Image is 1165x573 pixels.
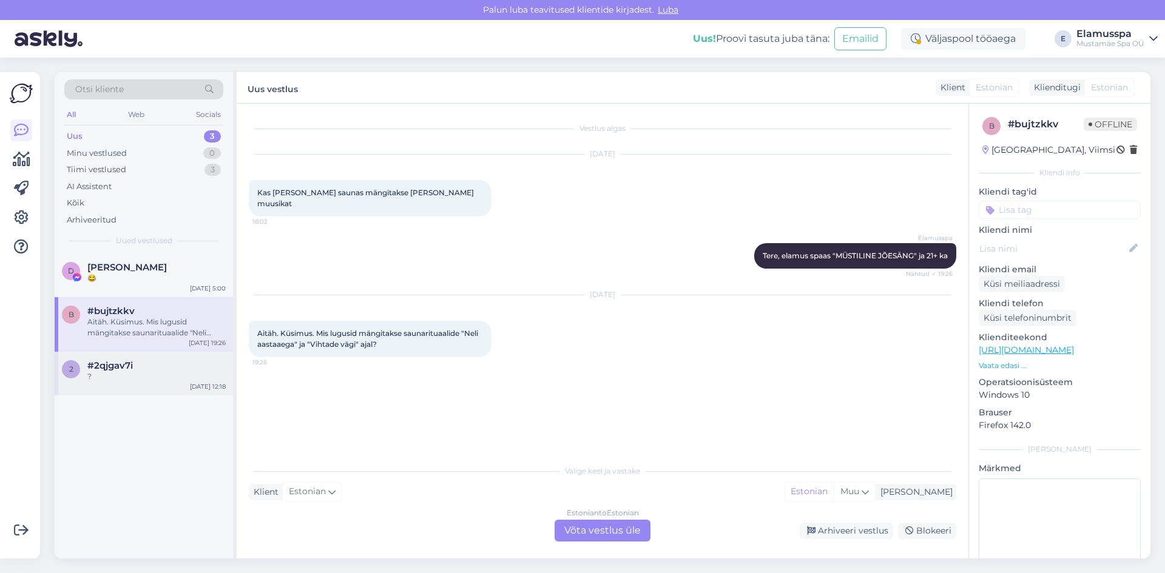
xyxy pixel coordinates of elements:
[1076,39,1144,49] div: Mustamäe Spa OÜ
[67,214,116,226] div: Arhiveeritud
[840,486,859,497] span: Muu
[68,266,74,275] span: D
[979,344,1074,355] a: [URL][DOMAIN_NAME]
[204,130,221,142] div: 3
[936,81,965,94] div: Klient
[876,486,953,498] div: [PERSON_NAME]
[190,382,226,391] div: [DATE] 12:18
[979,276,1065,292] div: Küsi meiliaadressi
[87,262,167,273] span: Dan El
[249,466,956,477] div: Valige keel ja vastake
[67,130,83,142] div: Uus
[979,167,1141,178] div: Kliendi info
[982,144,1115,156] div: [GEOGRAPHIC_DATA], Viimsi
[249,123,956,134] div: Vestlus algas
[785,483,834,501] div: Estonian
[979,389,1141,401] p: Windows 10
[126,107,147,122] div: Web
[763,251,948,260] span: Tere, elamus spaas "MÜSTILINE JÕESÄNG" ja 21+ ka
[979,331,1141,344] p: Klienditeekond
[1008,117,1084,132] div: # bujtzkkv
[248,79,298,96] label: Uus vestlus
[249,486,279,498] div: Klient
[901,28,1025,50] div: Väljaspool tööaega
[252,358,298,367] span: 19:26
[976,81,1013,94] span: Estonian
[654,4,682,15] span: Luba
[979,419,1141,432] p: Firefox 142.0
[87,360,133,371] span: #2qjgav7i
[64,107,78,122] div: All
[116,235,172,246] span: Uued vestlused
[87,317,226,338] div: Aitäh. Küsimus. Mis lugusid mängitakse saunarituaalide "Neli aastaaega" ja "Vihtade vägi" ajal?
[555,520,650,541] div: Võta vestlus üle
[1055,30,1072,47] div: E
[249,289,956,300] div: [DATE]
[898,523,956,539] div: Blokeeri
[907,233,953,243] span: Elamusspa
[979,242,1127,255] input: Lisa nimi
[979,186,1141,198] p: Kliendi tag'id
[257,329,480,349] span: Aitäh. Küsimus. Mis lugusid mängitakse saunarituaalide "Neli aastaaega" ja "Vihtade vägi" ajal?
[87,371,226,382] div: ?
[979,462,1141,475] p: Märkmed
[1091,81,1128,94] span: Estonian
[567,508,639,518] div: Estonian to Estonian
[87,273,226,284] div: 😂
[67,164,126,176] div: Tiimi vestlused
[189,338,226,347] div: [DATE] 19:26
[289,485,326,498] span: Estonian
[204,164,221,176] div: 3
[979,224,1141,236] p: Kliendi nimi
[75,83,124,96] span: Otsi kliente
[906,269,953,278] span: Nähtud ✓ 19:26
[67,197,84,209] div: Kõik
[834,27,886,50] button: Emailid
[190,284,226,293] div: [DATE] 5:00
[10,82,33,105] img: Askly Logo
[67,147,127,159] div: Minu vestlused
[979,263,1141,276] p: Kliendi email
[693,32,829,46] div: Proovi tasuta juba täna:
[249,149,956,159] div: [DATE]
[979,444,1141,455] div: [PERSON_NAME]
[693,33,716,44] b: Uus!
[1076,29,1158,49] a: ElamusspaMustamäe Spa OÜ
[67,181,112,193] div: AI Assistent
[1029,81,1081,94] div: Klienditugi
[69,364,73,374] span: 2
[979,297,1141,310] p: Kliendi telefon
[1084,118,1137,131] span: Offline
[252,217,298,226] span: 18:02
[69,310,74,319] span: b
[979,360,1141,371] p: Vaata edasi ...
[87,306,135,317] span: #bujtzkkv
[979,406,1141,419] p: Brauser
[979,376,1141,389] p: Operatsioonisüsteem
[979,201,1141,219] input: Lisa tag
[194,107,223,122] div: Socials
[203,147,221,159] div: 0
[1076,29,1144,39] div: Elamusspa
[257,188,476,208] span: Kas [PERSON_NAME] saunas mängitakse [PERSON_NAME] muusikat
[979,310,1076,326] div: Küsi telefoninumbrit
[989,121,994,130] span: b
[800,523,893,539] div: Arhiveeri vestlus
